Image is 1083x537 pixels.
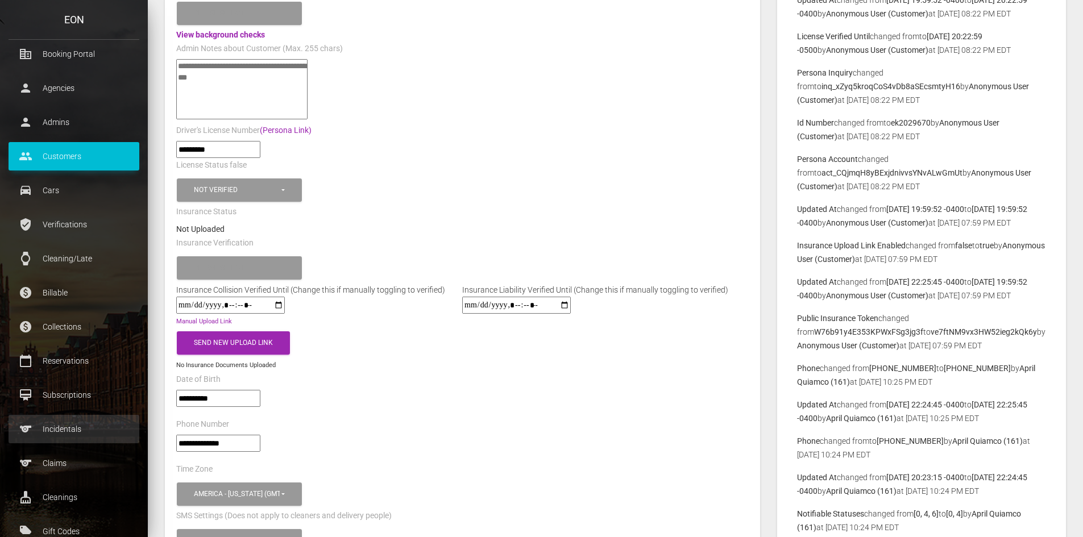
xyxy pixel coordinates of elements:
[17,182,131,199] p: Cars
[797,400,837,409] b: Updated At
[9,74,139,102] a: person Agencies
[944,364,1011,373] b: [PHONE_NUMBER]
[797,361,1046,389] p: changed from to by at [DATE] 10:25 PM EDT
[797,155,858,164] b: Persona Account
[176,238,254,249] label: Insurance Verification
[9,415,139,443] a: sports Incidentals
[914,509,939,518] b: [0, 4, 6]
[821,82,960,91] b: inq_xZyq5kroqCoS4vDb8aSEcsmtyH16
[797,32,870,41] b: License Verified Until
[9,449,139,477] a: sports Claims
[797,241,906,250] b: Insurance Upload Link Enabled
[9,210,139,239] a: verified_user Verifications
[177,178,302,202] button: Not Verified
[9,244,139,273] a: watch Cleaning/Late
[797,275,1046,302] p: changed from to by at [DATE] 07:59 PM EDT
[17,318,131,335] p: Collections
[176,125,312,136] label: Driver's License Number
[454,283,737,297] div: Insurance Liability Verified Until (Change this if manually toggling to verified)
[194,185,280,195] div: Not Verified
[9,40,139,68] a: corporate_fare Booking Portal
[797,66,1046,107] p: changed from to by at [DATE] 08:22 PM EDT
[826,9,928,18] b: Anonymous User (Customer)
[952,436,1023,446] b: April Quiamco (161)
[814,327,923,336] b: W76b91y4E353KPWxFSg3jg3f
[194,489,280,499] div: America - [US_STATE] (GMT -05:00)
[177,2,302,25] button: Please select
[797,202,1046,230] p: changed from to by at [DATE] 07:59 PM EDT
[869,364,936,373] b: [PHONE_NUMBER]
[176,361,276,369] small: No Insurance Documents Uploaded
[886,277,964,286] b: [DATE] 22:25:45 -0400
[797,30,1046,57] p: changed from to by at [DATE] 08:22 PM EDT
[821,168,962,177] b: act_CQjmqH8yBExjdnivvsYNvALwGmUt
[9,381,139,409] a: card_membership Subscriptions
[797,507,1046,534] p: changed from to by at [DATE] 10:24 PM EDT
[797,68,853,77] b: Persona Inquiry
[797,473,837,482] b: Updated At
[260,126,312,135] a: (Persona Link)
[177,482,302,506] button: America - New York (GMT -05:00)
[797,152,1046,193] p: changed from to by at [DATE] 08:22 PM EDT
[176,224,225,234] strong: Not Uploaded
[176,43,343,55] label: Admin Notes about Customer (Max. 255 chars)
[176,374,221,385] label: Date of Birth
[9,176,139,205] a: drive_eta Cars
[797,436,820,446] b: Phone
[955,241,972,250] b: false
[9,142,139,170] a: people Customers
[194,263,280,273] div: Please select
[17,386,131,403] p: Subscriptions
[877,436,944,446] b: [PHONE_NUMBER]
[17,80,131,97] p: Agencies
[797,471,1046,498] p: changed from to by at [DATE] 10:24 PM EDT
[886,400,964,409] b: [DATE] 22:24:45 -0400
[176,510,392,522] label: SMS Settings (Does not apply to cleaners and delivery people)
[9,483,139,511] a: cleaning_services Cleanings
[177,331,290,355] button: Send New Upload Link
[17,148,131,165] p: Customers
[797,341,899,350] b: Anonymous User (Customer)
[797,205,837,214] b: Updated At
[17,45,131,63] p: Booking Portal
[826,414,897,423] b: April Quiamco (161)
[946,509,963,518] b: [0, 4]
[980,241,994,250] b: true
[826,218,928,227] b: Anonymous User (Customer)
[176,206,236,218] label: Insurance Status
[17,250,131,267] p: Cleaning/Late
[17,284,131,301] p: Billable
[9,347,139,375] a: calendar_today Reservations
[17,489,131,506] p: Cleanings
[826,291,928,300] b: Anonymous User (Customer)
[9,313,139,341] a: paid Collections
[797,398,1046,425] p: changed from to by at [DATE] 10:25 PM EDT
[17,421,131,438] p: Incidentals
[17,352,131,369] p: Reservations
[797,277,837,286] b: Updated At
[9,108,139,136] a: person Admins
[17,216,131,233] p: Verifications
[797,434,1046,461] p: changed from to by at [DATE] 10:24 PM EDT
[797,364,820,373] b: Phone
[931,327,1037,336] b: ve7ftNM9vx3HW52ieg2kQk6y
[797,118,834,127] b: Id Number
[17,114,131,131] p: Admins
[176,318,232,325] a: Manual Upload Link
[177,256,302,280] button: Please select
[797,509,864,518] b: Notifiable Statuses
[194,9,280,18] div: Please select
[826,45,928,55] b: Anonymous User (Customer)
[176,160,247,171] label: License Status false
[797,116,1046,143] p: changed from to by at [DATE] 08:22 PM EDT
[176,419,229,430] label: Phone Number
[797,311,1046,352] p: changed from to by at [DATE] 07:59 PM EDT
[797,314,878,323] b: Public Insurance Token
[176,464,213,475] label: Time Zone
[168,283,454,297] div: Insurance Collision Verified Until (Change this if manually toggling to verified)
[797,239,1046,266] p: changed from to by at [DATE] 07:59 PM EDT
[886,473,964,482] b: [DATE] 20:23:15 -0400
[176,30,265,39] a: View background checks
[826,486,897,496] b: April Quiamco (161)
[886,205,964,214] b: [DATE] 19:59:52 -0400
